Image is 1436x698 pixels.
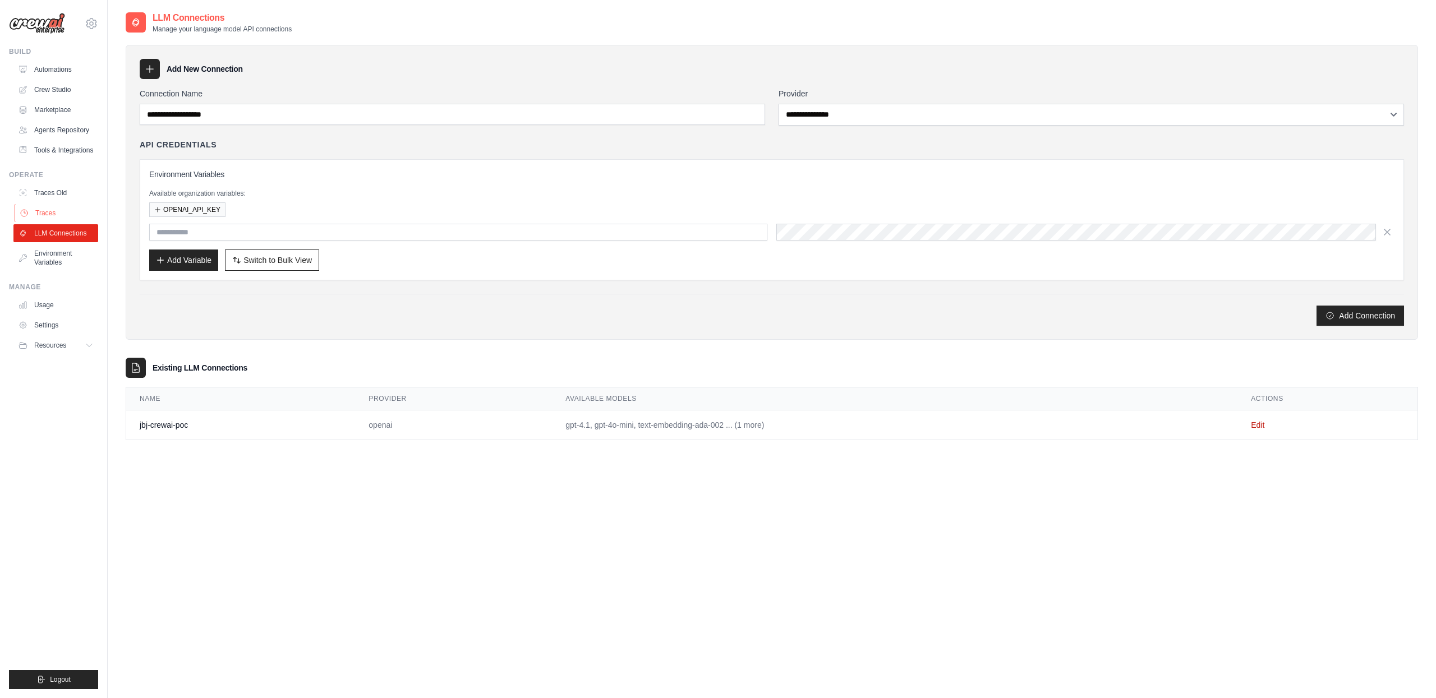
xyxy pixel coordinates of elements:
h4: API Credentials [140,139,217,150]
h3: Environment Variables [149,169,1394,180]
button: Resources [13,336,98,354]
a: Marketplace [13,101,98,119]
a: Settings [13,316,98,334]
a: LLM Connections [13,224,98,242]
a: Automations [13,61,98,78]
button: Logout [9,670,98,689]
label: Connection Name [140,88,765,99]
a: Agents Repository [13,121,98,139]
a: Usage [13,296,98,314]
div: Build [9,47,98,56]
a: Edit [1251,420,1264,429]
label: Provider [779,88,1404,99]
th: Available Models [552,387,1237,410]
h3: Existing LLM Connections [153,362,247,373]
a: Crew Studio [13,81,98,99]
th: Provider [355,387,552,410]
th: Actions [1237,387,1417,410]
button: Switch to Bulk View [225,249,319,271]
td: openai [355,410,552,440]
span: Switch to Bulk View [243,255,312,266]
span: Resources [34,341,66,350]
div: Operate [9,170,98,179]
th: Name [126,387,355,410]
button: Add Connection [1317,306,1404,326]
img: Logo [9,13,65,34]
p: Manage your language model API connections [153,25,292,34]
h2: LLM Connections [153,11,292,25]
span: Logout [50,675,71,684]
a: Environment Variables [13,244,98,271]
button: Add Variable [149,249,218,271]
p: Available organization variables: [149,189,1394,198]
a: Traces [15,204,99,222]
a: Tools & Integrations [13,141,98,159]
td: jbj-crewai-poc [126,410,355,440]
div: Manage [9,283,98,292]
button: OPENAI_API_KEY [149,202,225,217]
h3: Add New Connection [167,63,243,75]
td: gpt-4.1, gpt-4o-mini, text-embedding-ada-002 ... (1 more) [552,410,1237,440]
a: Traces Old [13,184,98,202]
